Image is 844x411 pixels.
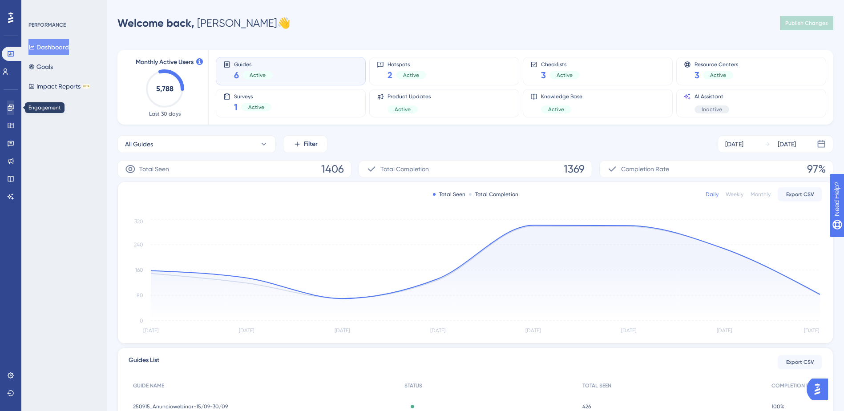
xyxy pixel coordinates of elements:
[804,327,819,334] tspan: [DATE]
[785,20,828,27] span: Publish Changes
[582,382,611,389] span: TOTAL SEEN
[541,69,546,81] span: 3
[135,267,143,273] tspan: 160
[726,191,743,198] div: Weekly
[28,78,90,94] button: Impact ReportsBETA
[28,21,66,28] div: PERFORMANCE
[725,139,743,149] div: [DATE]
[541,61,580,67] span: Checklists
[129,355,159,370] span: Guides List
[82,84,90,89] div: BETA
[706,191,719,198] div: Daily
[388,93,431,100] span: Product Updates
[149,110,181,117] span: Last 30 days
[469,191,518,198] div: Total Completion
[156,85,174,93] text: 5,788
[321,162,344,176] span: 1406
[564,162,585,176] span: 1369
[525,327,541,334] tspan: [DATE]
[430,327,445,334] tspan: [DATE]
[778,355,822,369] button: Export CSV
[117,16,194,29] span: Welcome back,
[133,382,164,389] span: GUIDE NAME
[250,72,266,79] span: Active
[234,93,271,99] span: Surveys
[380,164,429,174] span: Total Completion
[134,218,143,225] tspan: 320
[239,327,254,334] tspan: [DATE]
[621,164,669,174] span: Completion Rate
[234,61,273,67] span: Guides
[695,93,729,100] span: AI Assistant
[117,16,291,30] div: [PERSON_NAME] 👋
[621,327,636,334] tspan: [DATE]
[234,69,239,81] span: 6
[695,69,699,81] span: 3
[807,376,833,403] iframe: UserGuiding AI Assistant Launcher
[125,139,153,149] span: All Guides
[248,104,264,111] span: Active
[702,106,722,113] span: Inactive
[136,57,194,68] span: Monthly Active Users
[557,72,573,79] span: Active
[388,69,392,81] span: 2
[133,403,228,410] span: 250915_Anunciowebinar-15/09-30/09
[21,2,56,13] span: Need Help?
[403,72,419,79] span: Active
[117,135,276,153] button: All Guides
[582,403,591,410] span: 426
[388,61,426,67] span: Hotspots
[695,61,738,67] span: Resource Centers
[139,164,169,174] span: Total Seen
[786,191,814,198] span: Export CSV
[541,93,582,100] span: Knowledge Base
[548,106,564,113] span: Active
[786,359,814,366] span: Export CSV
[134,242,143,248] tspan: 240
[751,191,771,198] div: Monthly
[304,139,318,149] span: Filter
[28,59,53,75] button: Goals
[717,327,732,334] tspan: [DATE]
[395,106,411,113] span: Active
[710,72,726,79] span: Active
[283,135,327,153] button: Filter
[778,139,796,149] div: [DATE]
[780,16,833,30] button: Publish Changes
[433,191,465,198] div: Total Seen
[140,318,143,324] tspan: 0
[335,327,350,334] tspan: [DATE]
[778,187,822,201] button: Export CSV
[771,403,784,410] span: 100%
[137,292,143,298] tspan: 80
[807,162,826,176] span: 97%
[771,382,818,389] span: COMPLETION RATE
[234,101,238,113] span: 1
[28,39,69,55] button: Dashboard
[404,382,422,389] span: STATUS
[143,327,158,334] tspan: [DATE]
